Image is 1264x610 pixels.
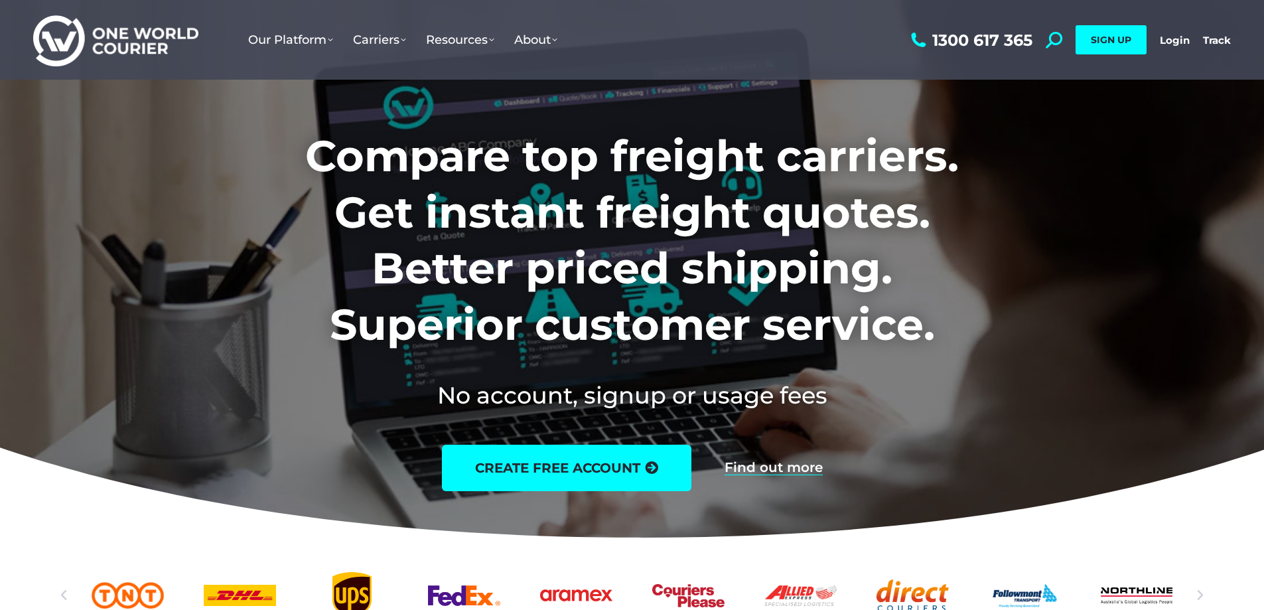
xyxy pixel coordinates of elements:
h2: No account, signup or usage fees [218,379,1046,412]
a: Track [1203,34,1231,46]
span: Carriers [353,33,406,47]
a: Login [1160,34,1190,46]
a: create free account [442,445,691,491]
h1: Compare top freight carriers. Get instant freight quotes. Better priced shipping. Superior custom... [218,128,1046,352]
a: SIGN UP [1076,25,1147,54]
span: SIGN UP [1091,34,1131,46]
a: About [504,19,567,60]
a: Carriers [343,19,416,60]
span: About [514,33,557,47]
a: 1300 617 365 [908,32,1032,48]
a: Find out more [725,461,823,475]
img: One World Courier [33,13,198,67]
span: Resources [426,33,494,47]
span: Our Platform [248,33,333,47]
a: Our Platform [238,19,343,60]
a: Resources [416,19,504,60]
